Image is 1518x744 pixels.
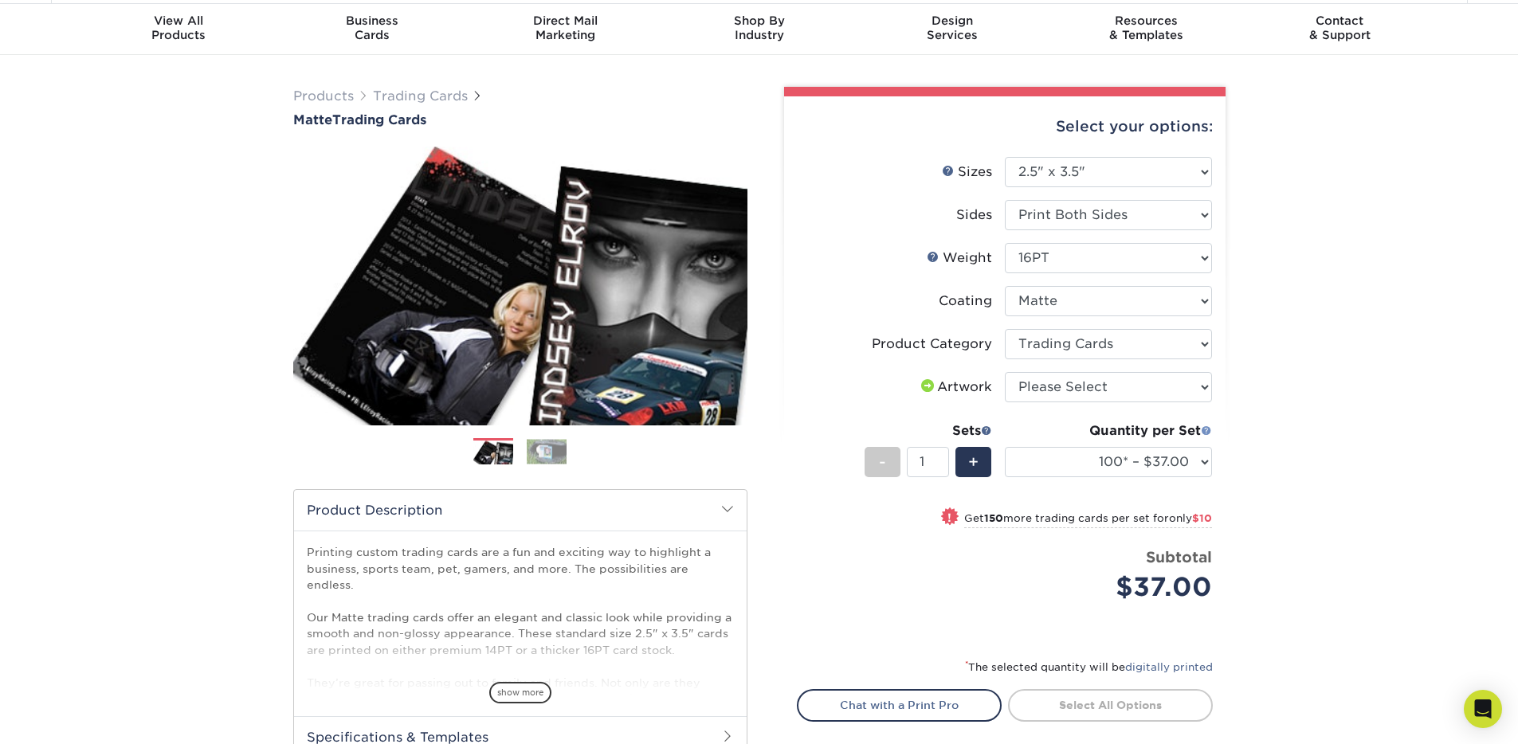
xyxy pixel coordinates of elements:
span: Matte [293,112,332,127]
a: Resources& Templates [1049,4,1243,55]
a: Products [293,88,354,104]
div: Coating [939,292,992,311]
div: Services [856,14,1049,42]
span: - [879,450,886,474]
a: Trading Cards [373,88,468,104]
div: Weight [927,249,992,268]
div: Sides [956,206,992,225]
span: Design [856,14,1049,28]
span: + [968,450,979,474]
span: Contact [1243,14,1437,28]
a: Shop ByIndustry [662,4,856,55]
span: $10 [1192,512,1212,524]
span: Resources [1049,14,1243,28]
strong: 150 [984,512,1003,524]
a: Contact& Support [1243,4,1437,55]
a: DesignServices [856,4,1049,55]
a: Select All Options [1008,689,1213,721]
h2: Product Description [294,490,747,531]
a: MatteTrading Cards [293,112,747,127]
small: Get more trading cards per set for [964,512,1212,528]
div: Sizes [942,163,992,182]
img: Trading Cards 01 [473,439,513,467]
a: View AllProducts [82,4,276,55]
span: ! [947,509,951,526]
div: Sets [865,421,992,441]
div: Select your options: [797,96,1213,157]
span: Shop By [662,14,856,28]
div: Artwork [918,378,992,397]
img: Trading Cards 02 [527,439,567,464]
h1: Trading Cards [293,112,747,127]
div: Cards [275,14,469,42]
a: digitally printed [1125,661,1213,673]
small: The selected quantity will be [965,661,1213,673]
div: Quantity per Set [1005,421,1212,441]
a: BusinessCards [275,4,469,55]
a: Chat with a Print Pro [797,689,1002,721]
div: & Support [1243,14,1437,42]
span: View All [82,14,276,28]
div: $37.00 [1017,568,1212,606]
span: Direct Mail [469,14,662,28]
strong: Subtotal [1146,548,1212,566]
div: Industry [662,14,856,42]
div: Product Category [872,335,992,354]
div: Marketing [469,14,662,42]
div: Products [82,14,276,42]
div: & Templates [1049,14,1243,42]
span: show more [489,682,551,703]
iframe: Google Customer Reviews [4,695,135,738]
div: Open Intercom Messenger [1464,690,1502,728]
span: only [1169,512,1212,524]
span: Business [275,14,469,28]
img: Matte 01 [293,129,747,443]
a: Direct MailMarketing [469,4,662,55]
